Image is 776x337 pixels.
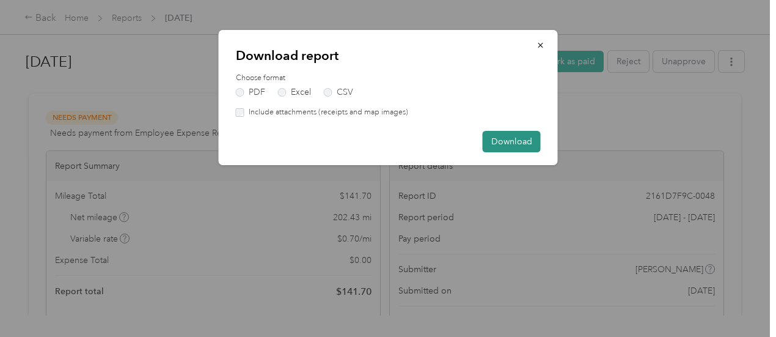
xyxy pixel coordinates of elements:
button: Download [483,131,541,152]
p: Download report [236,47,541,64]
label: Choose format [236,73,541,84]
label: PDF [236,88,265,97]
label: Excel [278,88,311,97]
label: Include attachments (receipts and map images) [244,107,408,118]
label: CSV [324,88,353,97]
iframe: Everlance-gr Chat Button Frame [708,268,776,337]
